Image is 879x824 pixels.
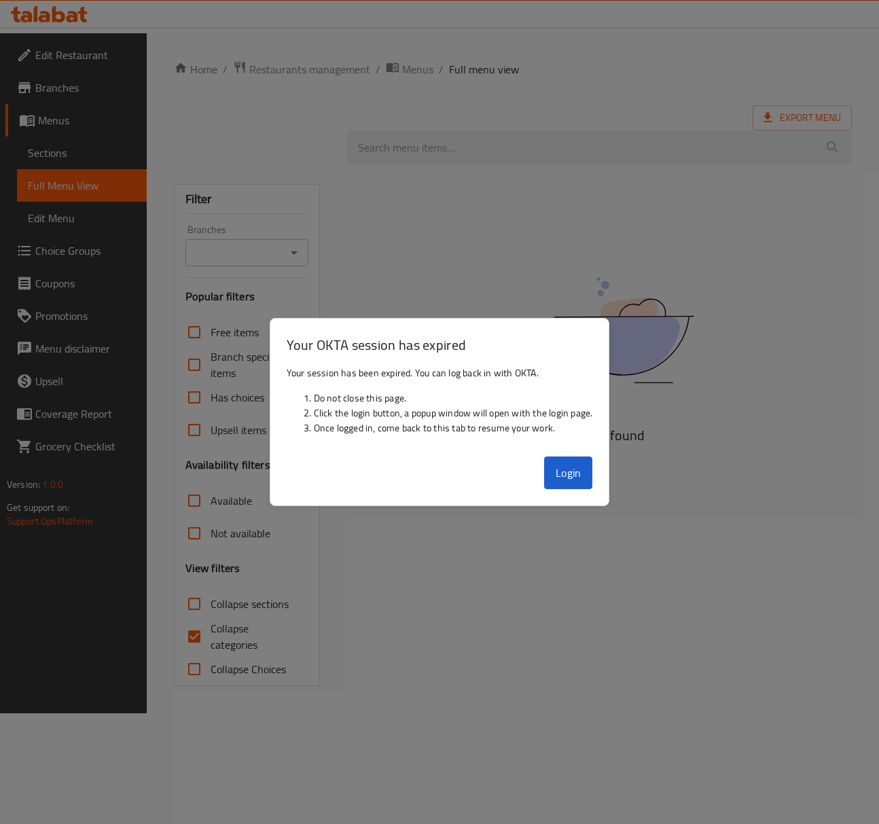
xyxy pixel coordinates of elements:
li: Once logged in, come back to this tab to resume your work. [314,420,593,435]
li: Click the login button, a popup window will open with the login page. [314,406,593,420]
li: Do not close this page. [314,391,593,406]
button: Login [544,456,593,489]
h3: Your OKTA session has expired [287,335,593,355]
div: Your session has been expired. You can log back in with OKTA. [270,360,609,451]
